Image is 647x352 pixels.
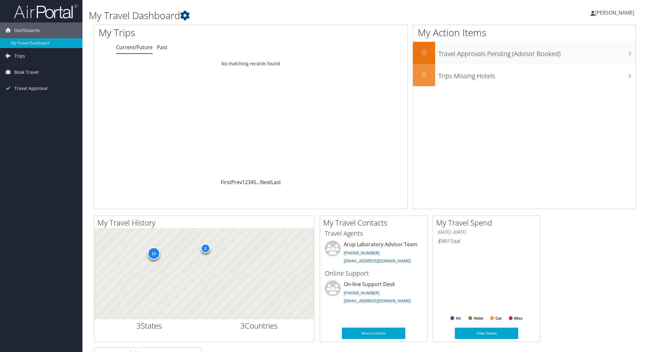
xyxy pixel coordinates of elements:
h2: My Travel Spend [436,217,540,228]
a: Prev [231,179,242,186]
h3: Travel Approvals Pending (Advisor Booked) [438,46,636,58]
div: 13 [147,247,160,260]
span: [PERSON_NAME] [595,9,634,16]
a: [EMAIL_ADDRESS][DOMAIN_NAME] [344,298,411,304]
text: Air [456,316,461,321]
h3: Online Support [325,269,422,278]
a: 5 [253,179,256,186]
text: Car [495,316,502,321]
a: First [221,179,231,186]
h3: Travel Agents [325,229,422,238]
h1: My Action Items [413,26,636,39]
a: [PHONE_NUMBER] [344,290,379,296]
li: Arup Laboratory Advisor Team [322,240,426,266]
a: Last [271,179,281,186]
h1: My Travel Dashboard [89,9,457,22]
span: Dashboards [14,22,40,38]
a: 1 [242,179,245,186]
td: No matching records found [94,58,408,69]
a: 4 [251,179,253,186]
h2: States [99,320,199,331]
a: More Contacts [342,328,405,339]
a: 2 [245,179,248,186]
h6: [DATE] - [DATE] [438,229,535,235]
a: 0Travel Approvals Pending (Advisor Booked) [413,42,636,64]
span: Book Travel [14,64,39,80]
img: airportal-logo.png [14,4,77,19]
h2: Countries [209,320,310,331]
div: 2 [200,244,210,253]
span: 3 [240,320,245,331]
a: Past [157,44,167,51]
a: Next [260,179,271,186]
a: 0Trips Missing Hotels [413,64,636,86]
text: Misc [514,316,523,321]
h1: My Trips [99,26,272,39]
a: [PERSON_NAME] [591,3,641,22]
a: Current/Future [116,44,153,51]
h3: Trips Missing Hotels [438,68,636,80]
a: 3 [248,179,251,186]
span: 3 [136,320,141,331]
li: On-line Support Desk [322,280,426,306]
span: … [256,179,260,186]
h2: 0 [413,47,435,58]
span: Travel Approval [14,80,48,96]
h2: My Travel History [97,217,314,228]
span: $991 [438,238,449,245]
text: Hotel [474,316,483,321]
span: Trips [14,48,25,64]
h2: 0 [413,69,435,80]
a: [EMAIL_ADDRESS][DOMAIN_NAME] [344,258,411,264]
h2: My Travel Contacts [323,217,427,228]
a: View Details [455,328,518,339]
a: [PHONE_NUMBER] [344,250,379,256]
h6: Total [438,238,535,245]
